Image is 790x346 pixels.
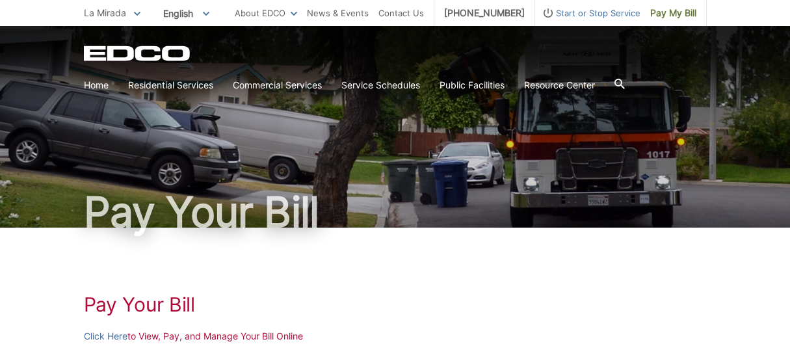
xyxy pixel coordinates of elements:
[128,78,213,92] a: Residential Services
[84,329,127,343] a: Click Here
[235,6,297,20] a: About EDCO
[307,6,369,20] a: News & Events
[233,78,322,92] a: Commercial Services
[378,6,424,20] a: Contact Us
[84,329,707,343] p: to View, Pay, and Manage Your Bill Online
[84,46,192,61] a: EDCD logo. Return to the homepage.
[650,6,696,20] span: Pay My Bill
[84,293,707,316] h1: Pay Your Bill
[440,78,505,92] a: Public Facilities
[84,191,707,233] h1: Pay Your Bill
[84,78,109,92] a: Home
[341,78,420,92] a: Service Schedules
[153,3,219,24] span: English
[84,7,126,18] span: La Mirada
[524,78,595,92] a: Resource Center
